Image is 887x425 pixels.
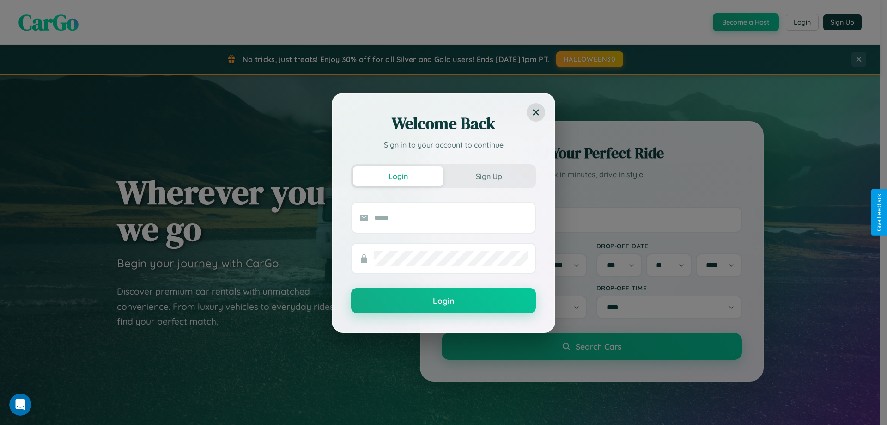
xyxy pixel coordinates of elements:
[351,139,536,150] p: Sign in to your account to continue
[353,166,443,186] button: Login
[876,194,882,231] div: Give Feedback
[351,112,536,135] h2: Welcome Back
[443,166,534,186] button: Sign Up
[351,288,536,313] button: Login
[9,394,31,416] iframe: Intercom live chat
